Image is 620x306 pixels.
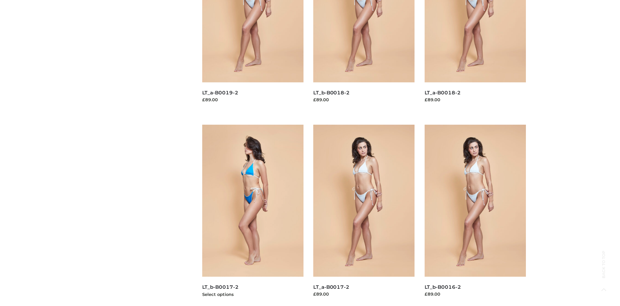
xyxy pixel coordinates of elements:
[425,90,461,96] a: LT_a-B0018-2
[425,96,526,103] div: £89.00
[425,291,526,297] div: £89.00
[313,284,349,290] a: LT_a-B0017-2
[313,291,415,297] div: £89.00
[202,284,239,290] a: LT_b-B0017-2
[596,262,612,278] span: Back to top
[313,96,415,103] div: £89.00
[202,90,238,96] a: LT_a-B0019-2
[202,292,234,297] a: Select options
[202,96,304,103] div: £89.00
[313,90,350,96] a: LT_b-B0018-2
[425,284,461,290] a: LT_b-B0016-2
